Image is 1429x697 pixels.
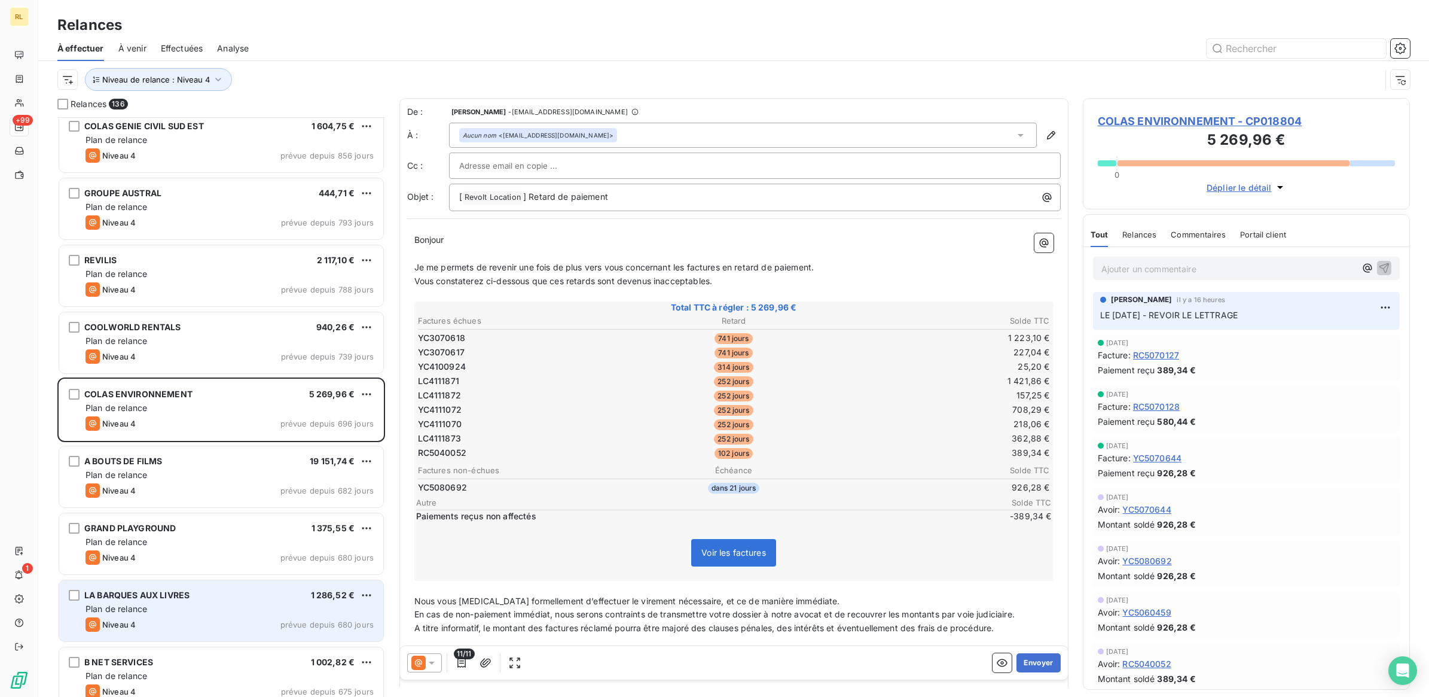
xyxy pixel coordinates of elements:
span: YC4100924 [418,361,466,373]
span: [DATE] [1106,648,1129,655]
span: GROUPE AUSTRAL [84,188,161,198]
span: 2 117,10 € [317,255,355,265]
span: Vous constaterez ci-dessous que ces retards sont devenus inacceptables. [414,276,713,286]
span: 0 [1115,170,1119,179]
td: 1 223,10 € [840,331,1051,345]
span: 926,28 € [1157,621,1195,634]
div: grid [57,117,385,697]
span: Niveau 4 [102,218,136,227]
button: Envoyer [1016,653,1060,672]
span: prévue depuis 675 jours [281,687,374,696]
span: Facture : [1098,452,1131,464]
span: 741 jours [714,348,752,358]
span: RC5070128 [1133,400,1180,413]
span: LC4111873 [418,433,461,445]
span: Niveau 4 [102,553,136,562]
span: Plan de relance [86,403,147,413]
span: Montant soldé [1098,621,1155,634]
span: Voir les factures [701,547,766,558]
span: Total TTC à régler : 5 269,96 € [416,302,1052,314]
span: [DATE] [1106,494,1129,501]
span: 1 [22,563,33,574]
span: 19 151,74 € [310,456,355,466]
span: 252 jours [714,419,753,430]
span: Analyse [217,42,249,54]
span: Paiements reçus non affectés [416,510,978,522]
span: 580,44 € [1157,415,1195,428]
span: A titre informatif, le montant des factures réclamé pourra être majoré des clauses pénales, des i... [414,623,994,633]
td: 1 421,86 € [840,375,1051,388]
span: Niveau 4 [102,486,136,495]
span: YC5060459 [1122,606,1171,619]
th: Retard [628,315,839,327]
span: 252 jours [714,376,753,387]
span: prévue depuis 856 jours [280,151,374,160]
span: 926,28 € [1157,570,1195,582]
span: prévue depuis 680 jours [280,620,374,629]
span: Revolt Location [463,191,523,205]
span: Niveau de relance : Niveau 4 [102,75,210,84]
span: 389,34 € [1157,364,1195,376]
label: À : [407,129,449,141]
span: 252 jours [714,405,753,416]
h3: Relances [57,14,122,36]
label: Cc : [407,160,449,172]
span: [DATE] [1106,339,1129,346]
span: COLAS ENVIRONNEMENT [84,389,193,399]
span: prévue depuis 788 jours [281,285,374,294]
input: Adresse email en copie ... [459,157,588,175]
span: [DATE] [1106,391,1129,398]
span: Facture : [1098,400,1131,413]
span: Effectuées [161,42,203,54]
span: Niveau 4 [102,419,136,428]
span: Objet : [407,191,434,202]
span: - [EMAIL_ADDRESS][DOMAIN_NAME] [508,108,627,115]
span: YC4111070 [418,418,462,430]
span: 314 jours [714,362,753,373]
span: LC4111872 [418,389,461,401]
div: Open Intercom Messenger [1388,656,1417,685]
span: 5 269,96 € [309,389,355,399]
span: 136 [109,99,127,109]
input: Rechercher [1207,39,1386,58]
span: Paiement reçu [1098,467,1155,479]
span: prévue depuis 793 jours [281,218,374,227]
td: 708,29 € [840,403,1051,416]
span: Plan de relance [86,135,147,145]
span: Relances [71,98,106,110]
span: Solde TTC [980,498,1052,507]
td: 157,25 € [840,389,1051,402]
span: [PERSON_NAME] [1111,294,1172,305]
button: Déplier le détail [1203,181,1290,194]
span: 102 jours [714,448,753,459]
span: Plan de relance [86,202,147,212]
button: Niveau de relance : Niveau 4 [85,68,232,91]
td: 926,28 € [840,481,1051,494]
span: ] Retard de paiement [523,191,608,202]
span: De : [407,106,449,118]
span: [DATE] [1106,545,1129,552]
span: Portail client [1240,230,1286,239]
span: 1 604,75 € [312,121,355,131]
th: Factures échues [417,315,628,327]
span: Bonjour [414,235,444,245]
span: GRAND PLAYGROUND [84,523,176,533]
span: LC4111871 [418,375,459,387]
td: 389,34 € [840,446,1051,459]
span: YC3070618 [418,332,465,344]
span: Niveau 4 [102,151,136,160]
span: Niveau 4 [102,285,136,294]
span: [DATE] [1106,442,1129,449]
span: prévue depuis 739 jours [281,352,374,361]
th: Échéance [628,464,839,477]
span: -389,34 € [980,510,1052,522]
span: Montant soldé [1098,570,1155,582]
span: il y a 16 heures [1177,296,1225,303]
span: [DATE] [1106,596,1129,604]
td: 25,20 € [840,360,1051,373]
span: En cas de non-paiement immédiat, nous serons contraints de transmettre votre dossier à notre avoc... [414,609,1015,619]
span: 1 002,82 € [311,657,355,667]
span: prévue depuis 696 jours [280,419,374,428]
span: Paiement reçu [1098,364,1155,376]
span: Niveau 4 [102,352,136,361]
